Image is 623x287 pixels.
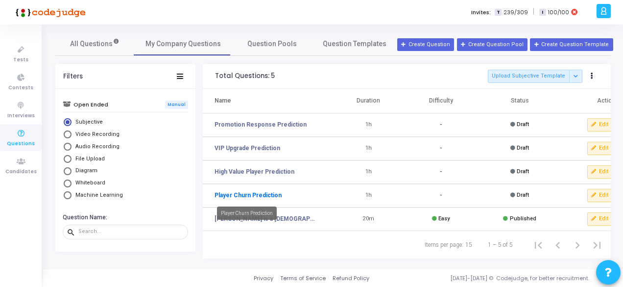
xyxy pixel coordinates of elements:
[457,38,527,51] button: Create Question Pool
[495,9,501,16] span: T
[517,192,529,198] span: Draft
[215,144,280,153] a: VIP Upgrade Prediction
[73,102,108,108] h6: Open Ended
[528,235,548,255] button: First page
[333,137,405,160] td: 1h
[440,144,442,153] div: -
[13,56,28,64] span: Tests
[8,84,33,92] span: Contests
[215,120,307,129] a: Promotion Response Prediction
[63,117,188,203] mat-radio-group: Select Library
[488,240,513,249] div: 1 – 5 of 5
[587,235,607,255] button: Last page
[440,191,442,200] div: -
[333,208,405,231] td: 20m
[72,143,120,151] span: Audio Recording
[369,274,611,283] div: [DATE]-[DATE] © Codejudge, for better recruitment.
[203,89,333,113] th: Name
[517,145,529,151] span: Draft
[70,39,120,49] span: All Questions
[471,8,491,17] label: Invites:
[72,118,103,127] span: Subjective
[503,8,528,17] span: 239/309
[247,39,297,49] span: Question Pools
[67,228,78,236] mat-icon: search
[425,240,463,249] div: Items per page:
[488,70,569,83] button: Upload Subjective Template
[548,8,569,17] span: 100/100
[539,9,546,16] span: I
[5,168,37,176] span: Candidates
[72,155,105,163] span: File Upload
[517,121,529,128] span: Draft
[405,89,477,113] th: Difficulty
[510,215,536,222] span: Published
[12,2,86,22] img: logo
[587,189,613,202] button: Edit
[72,167,97,175] span: Diagram
[397,38,454,51] button: Create Question
[215,191,282,200] a: Player Churn Prediction
[432,215,450,223] div: Easy
[63,73,83,80] div: Filters
[217,207,277,220] div: Player Churn Prediction
[533,7,534,17] span: |
[63,214,186,221] h6: Question Name:
[72,191,123,200] span: Machine Learning
[517,168,529,175] span: Draft
[7,140,35,148] span: Questions
[7,112,35,120] span: Interviews
[165,101,188,109] span: Manual
[78,229,184,235] input: Search...
[465,240,472,249] div: 15
[215,72,275,80] div: Total Questions: 5
[72,130,120,139] span: Video Recording
[587,118,613,131] button: Edit
[323,39,386,49] span: Question Templates
[440,121,442,129] div: -
[548,235,568,255] button: Previous page
[587,212,613,225] button: Edit
[477,89,563,113] th: Status
[333,184,405,208] td: 1h
[333,89,405,113] th: Duration
[254,274,273,283] a: Privacy
[280,274,326,283] a: Terms of Service
[530,38,613,51] button: Create Question Template
[333,160,405,184] td: 1h
[440,168,442,176] div: -
[215,167,294,176] a: High Value Player Prediction
[585,70,599,83] button: Actions
[333,274,369,283] a: Refund Policy
[569,70,583,83] div: Button group with nested dropdown
[333,113,405,137] td: 1h
[568,235,587,255] button: Next page
[145,39,221,49] span: My Company Questions
[587,142,613,155] button: Edit
[587,165,613,178] button: Edit
[72,179,105,187] span: Whiteboard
